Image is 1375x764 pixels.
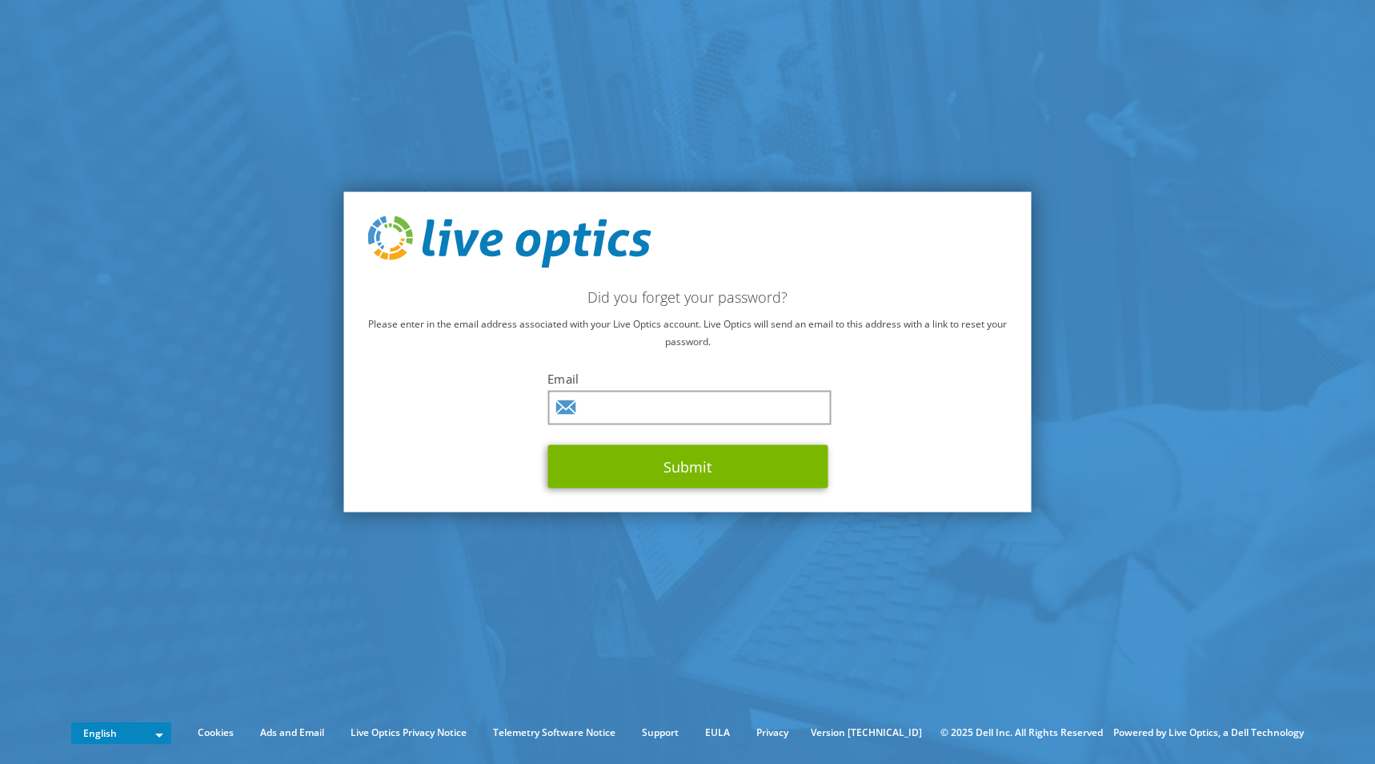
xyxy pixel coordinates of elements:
[1113,724,1304,742] li: Powered by Live Optics, a Dell Technology
[932,724,1111,742] li: © 2025 Dell Inc. All Rights Reserved
[547,371,828,387] label: Email
[744,724,800,742] a: Privacy
[186,724,246,742] a: Cookies
[368,215,651,268] img: live_optics_svg.svg
[368,288,1008,306] h2: Did you forget your password?
[368,316,1008,351] p: Please enter in the email address associated with your Live Optics account. Live Optics will send...
[481,724,627,742] a: Telemetry Software Notice
[630,724,691,742] a: Support
[803,724,930,742] li: Version [TECHNICAL_ID]
[339,724,479,742] a: Live Optics Privacy Notice
[693,724,742,742] a: EULA
[248,724,336,742] a: Ads and Email
[547,445,828,489] button: Submit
